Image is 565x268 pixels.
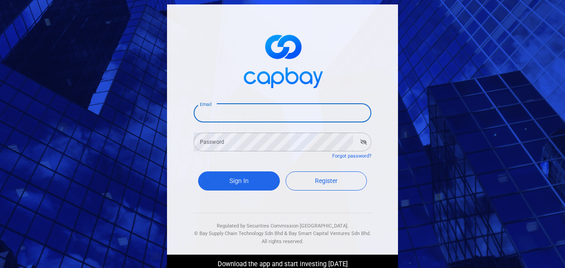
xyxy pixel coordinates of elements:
span: Bay Smart Capital Ventures Sdn Bhd. [289,231,371,236]
label: Email [200,101,211,108]
a: Register [286,171,367,191]
button: Sign In [198,171,280,191]
span: Register [315,177,338,184]
a: Forgot password? [332,153,371,159]
img: logo [238,27,327,93]
div: Regulated by Securities Commission [GEOGRAPHIC_DATA]. & All rights reserved. [194,213,371,246]
span: © Bay Supply Chain Technology Sdn Bhd [194,231,283,236]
